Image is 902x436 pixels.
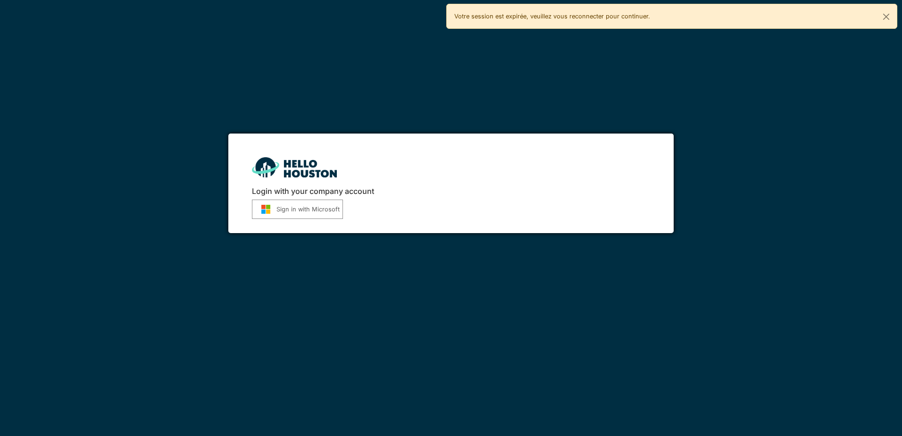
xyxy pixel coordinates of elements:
img: HH_line-BYnF2_Hg.png [252,157,337,177]
div: Votre session est expirée, veuillez vous reconnecter pour continuer. [446,4,897,29]
img: MS-SymbolLockup-P_kNf4n3.svg [255,204,276,214]
button: Sign in with Microsoft [252,200,343,219]
h6: Login with your company account [252,187,650,196]
button: Close [876,4,897,29]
